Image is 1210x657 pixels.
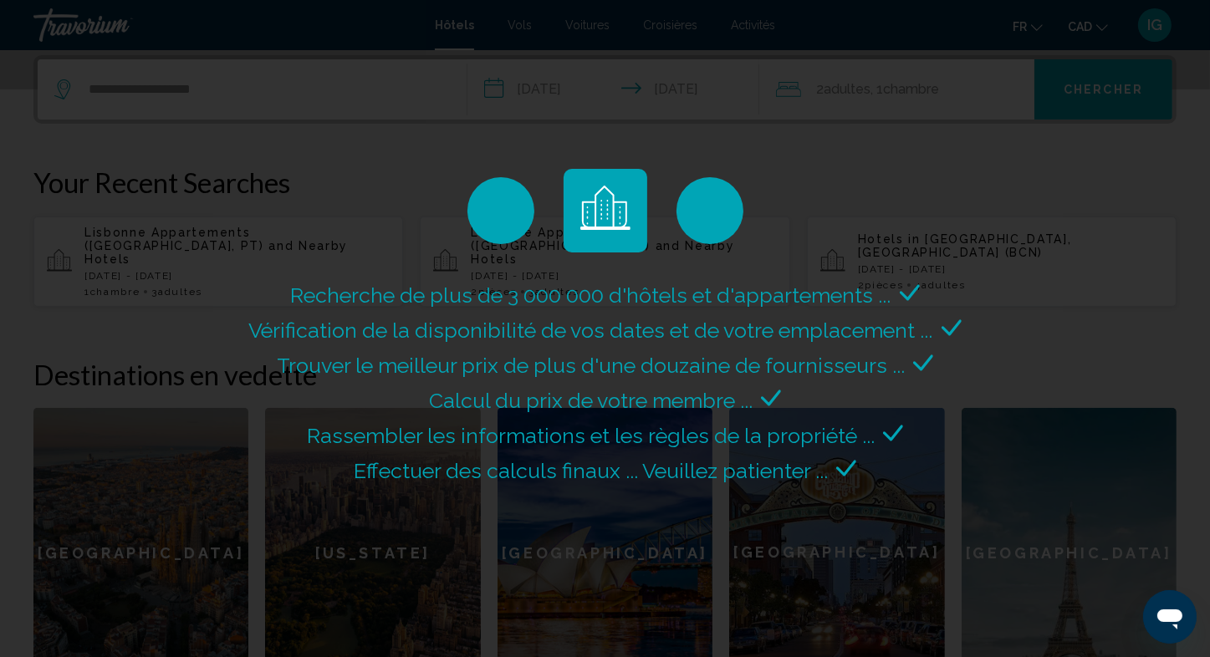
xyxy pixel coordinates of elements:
[354,458,828,483] span: Effectuer des calculs finaux ... Veuillez patienter ...
[1143,590,1197,644] iframe: Bouton de lancement de la fenêtre de messagerie
[249,318,933,343] span: Vérification de la disponibilité de vos dates et de votre emplacement ...
[429,388,753,413] span: Calcul du prix de votre membre ...
[307,423,875,448] span: Rassembler les informations et les règles de la propriété ...
[277,353,905,378] span: Trouver le meilleur prix de plus d'une douzaine de fournisseurs ...
[291,283,891,308] span: Recherche de plus de 3 000 000 d'hôtels et d'appartements ...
